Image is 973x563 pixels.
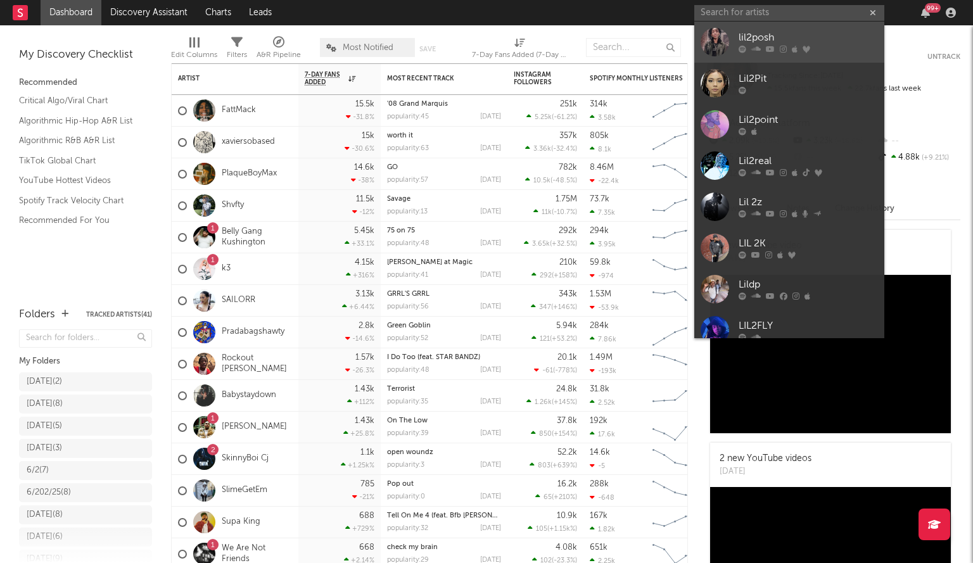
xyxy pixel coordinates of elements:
div: 15k [362,132,374,140]
div: 15.5k [355,100,374,108]
div: ( ) [526,398,577,406]
span: +146 % [553,304,575,311]
a: 75 on 75 [387,227,415,234]
div: Alice at Magic [387,259,501,266]
div: -31.8 % [346,113,374,121]
div: popularity: 35 [387,398,428,405]
div: 6/2 ( 7 ) [27,463,49,478]
span: 10.5k [533,177,550,184]
div: +316 % [346,271,374,279]
div: Instagram Followers [514,71,558,86]
a: Pop out [387,481,414,488]
span: 65 [544,494,552,501]
span: 105 [536,526,547,533]
div: 73.7k [590,195,609,203]
div: Tell On Me 4 (feat. Bfb Da Packman) [387,512,501,519]
a: Shvfty [222,200,244,211]
div: Most Recent Track [387,75,482,82]
div: -648 [590,493,614,502]
a: lil2posh [694,22,884,63]
div: A&R Pipeline [257,32,301,68]
div: popularity: 48 [387,367,429,374]
div: 37.8k [557,417,577,425]
a: Belly Gang Kushington [222,227,292,248]
div: 1.43k [355,385,374,393]
a: 6/202/25(8) [19,483,152,502]
div: popularity: 0 [387,493,425,500]
div: ( ) [524,239,577,248]
div: 5.94k [556,322,577,330]
span: +32.5 % [552,241,575,248]
div: -14.6 % [345,334,374,343]
a: check my brain [387,544,438,551]
span: -10.7 % [554,209,575,216]
div: 4.08k [556,543,577,552]
svg: Chart title [647,412,704,443]
a: Supa King [222,517,260,528]
svg: Chart title [647,380,704,412]
a: SkinnyBoi Cj [222,453,269,464]
div: popularity: 56 [387,303,429,310]
div: On The Low [387,417,501,424]
a: open woundz [387,449,433,456]
div: 8.1k [590,145,611,153]
div: popularity: 63 [387,145,429,152]
div: +33.1 % [345,239,374,248]
input: Search... [586,38,681,57]
div: popularity: 45 [387,113,429,120]
div: 7-Day Fans Added (7-Day Fans Added) [472,32,567,68]
div: ( ) [526,113,577,121]
div: 99 + [925,3,941,13]
svg: Chart title [647,317,704,348]
div: 31.8k [590,385,609,393]
button: 99+ [921,8,930,18]
div: LIL 2K [739,236,878,251]
div: 24.8k [556,385,577,393]
div: 8.46M [590,163,614,172]
div: 284k [590,322,609,330]
a: 6/2(7) [19,461,152,480]
a: Lil 2z [694,186,884,227]
div: 7.35k [590,208,615,217]
svg: Chart title [647,475,704,507]
span: 5.25k [535,114,552,121]
div: Lil2Pit [739,72,878,87]
div: popularity: 39 [387,430,429,437]
a: Recommended For You [19,213,139,227]
div: ( ) [531,334,577,343]
div: GO [387,164,501,171]
div: popularity: 57 [387,177,428,184]
a: On The Low [387,417,428,424]
span: 850 [539,431,552,438]
div: [DATE] ( 3 ) [27,441,62,456]
div: popularity: 41 [387,272,428,279]
span: -61.2 % [554,114,575,121]
svg: Chart title [647,285,704,317]
a: PlaqueBoyMax [222,168,277,179]
span: +145 % [554,399,575,406]
span: 1.26k [535,399,552,406]
div: 3.95k [590,240,616,248]
div: Folders [19,307,55,322]
div: -12 % [352,208,374,216]
div: Savage [387,196,501,203]
div: Artist [178,75,273,82]
div: I Do Too (feat. STAR BANDZ) [387,354,501,361]
a: SAILORR [222,295,255,306]
svg: Chart title [647,95,704,127]
div: 2.52k [590,398,615,407]
div: 2 new YouTube videos [720,452,811,465]
div: 251k [560,100,577,108]
div: 668 [359,543,374,552]
a: [DATE](5) [19,417,152,436]
button: Tracked Artists(41) [86,312,152,318]
div: open woundz [387,449,501,456]
a: [DATE](6) [19,528,152,547]
div: -22.4k [590,177,619,185]
a: xaviersobased [222,137,275,148]
div: 357k [559,132,577,140]
a: k3 [222,263,231,274]
div: 192k [590,417,607,425]
span: +158 % [554,272,575,279]
span: Most Notified [343,44,393,52]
